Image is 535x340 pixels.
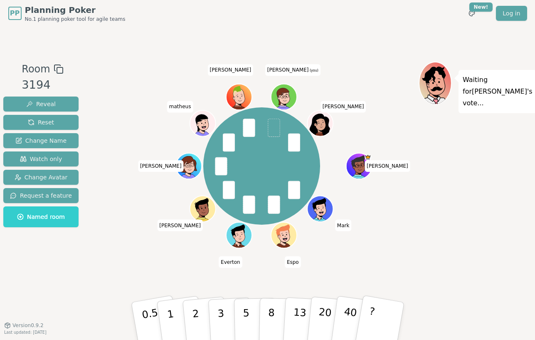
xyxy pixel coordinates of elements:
span: Reset [28,118,54,127]
span: Click to change your name [219,256,242,268]
button: Version0.9.2 [4,322,44,329]
span: Click to change your name [321,101,366,113]
span: Rafael is the host [365,154,372,161]
button: Click to change your avatar [272,85,296,109]
a: PPPlanning PokerNo.1 planning poker tool for agile teams [8,4,126,22]
button: Request a feature [3,188,79,203]
span: Click to change your name [167,101,193,113]
button: Named room [3,206,79,227]
span: Request a feature [10,191,72,200]
span: Click to change your name [365,160,410,172]
span: PP [10,8,20,18]
button: Change Name [3,133,79,148]
span: Last updated: [DATE] [4,330,47,335]
span: Planning Poker [25,4,126,16]
div: New! [469,2,493,12]
button: Watch only [3,151,79,166]
button: Reveal [3,97,79,112]
span: Click to change your name [265,64,321,76]
p: Waiting for [PERSON_NAME] 's vote... [463,74,533,109]
span: Reveal [26,100,56,108]
span: Named room [17,213,65,221]
span: Click to change your name [157,220,203,231]
span: Watch only [20,155,62,163]
div: 3194 [22,77,63,94]
a: Log in [496,6,527,21]
span: Change Avatar [15,173,68,181]
span: Click to change your name [285,256,301,268]
span: Version 0.9.2 [12,322,44,329]
span: Change Name [15,136,67,145]
span: No.1 planning poker tool for agile teams [25,16,126,22]
button: Reset [3,115,79,130]
button: Change Avatar [3,170,79,185]
span: Click to change your name [335,220,352,231]
span: Click to change your name [138,160,184,172]
span: (you) [308,69,318,72]
span: Click to change your name [208,64,254,76]
span: Room [22,62,50,77]
button: New! [464,6,479,21]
